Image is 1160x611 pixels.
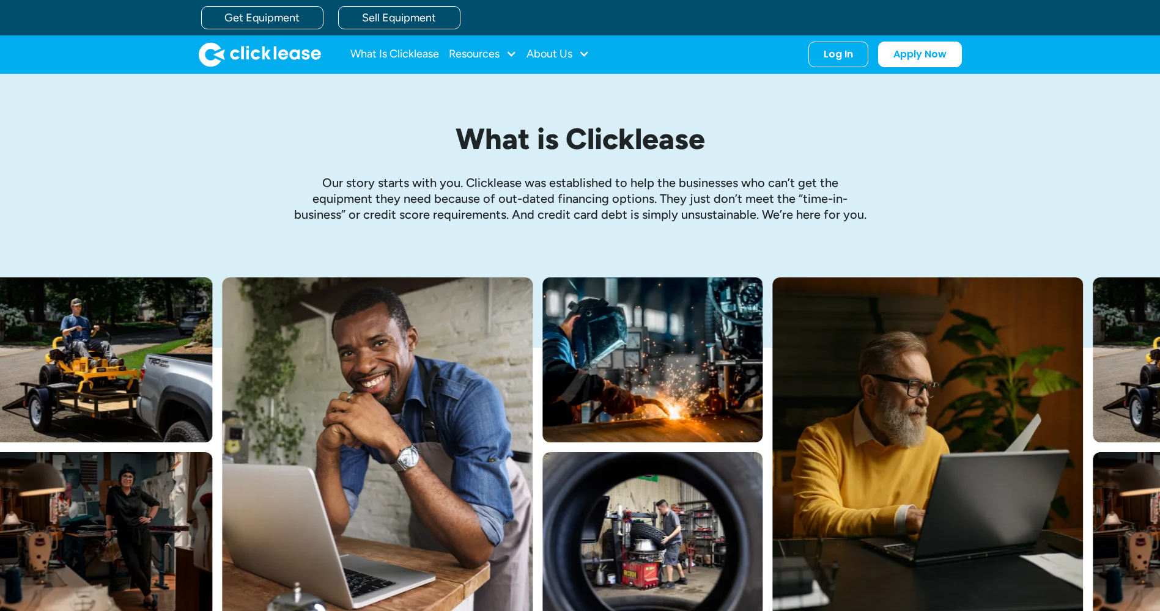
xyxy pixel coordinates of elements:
[449,42,517,67] div: Resources
[526,42,589,67] div: About Us
[201,6,323,29] a: Get Equipment
[199,42,321,67] a: home
[824,48,853,60] div: Log In
[878,42,962,67] a: Apply Now
[293,175,868,222] p: Our story starts with you. Clicklease was established to help the businesses who can’t get the eq...
[338,6,460,29] a: Sell Equipment
[293,123,868,155] h1: What is Clicklease
[199,42,321,67] img: Clicklease logo
[542,277,763,442] img: A welder in a large mask working on a large pipe
[350,42,439,67] a: What Is Clicklease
